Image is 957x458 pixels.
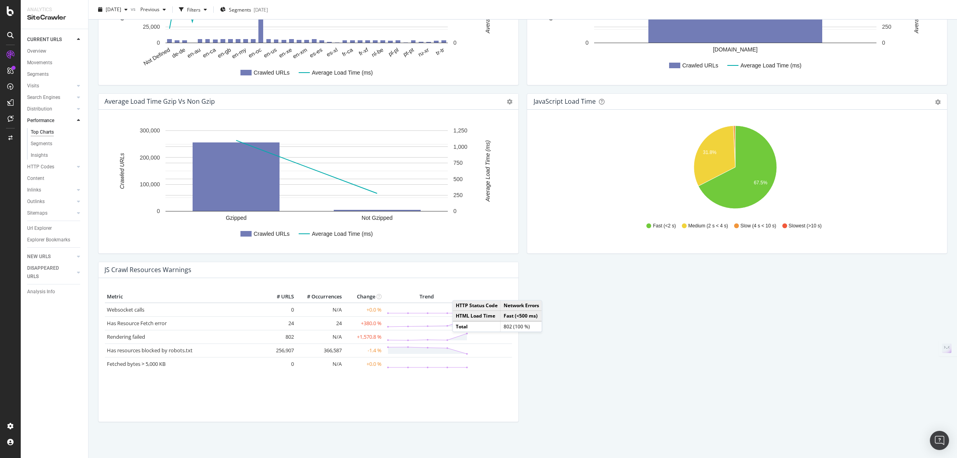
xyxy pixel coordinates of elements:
[453,39,457,46] text: 0
[653,223,676,229] span: Fast (<2 s)
[713,46,758,53] text: [DOMAIN_NAME]
[27,93,75,102] a: Search Engines
[882,24,892,30] text: 250
[106,6,121,13] span: 2025 Oct. 8th
[27,36,62,44] div: CURRENT URLS
[187,6,201,13] div: Filters
[296,357,344,371] td: N/A
[186,46,201,59] text: en-au
[27,174,83,183] a: Content
[217,46,232,59] text: en-gb
[507,99,512,105] i: Options
[417,46,430,57] text: ru-xr
[131,5,137,12] span: vs
[27,264,75,281] a: DISAPPEARED URLS
[500,322,542,332] td: 802 (100 %)
[27,93,60,102] div: Search Engines
[27,70,83,79] a: Segments
[171,46,186,59] text: de-de
[27,197,75,206] a: Outlinks
[107,306,144,313] a: Websocket calls
[500,300,542,311] td: Network Errors
[27,224,83,233] a: Url Explorer
[31,140,52,148] div: Segments
[137,6,159,13] span: Previous
[254,6,268,13] div: [DATE]
[176,3,210,16] button: Filters
[534,122,937,215] svg: A chart.
[341,46,354,57] text: fr-ca
[27,163,54,171] div: HTTP Codes
[358,46,369,57] text: fr-xf
[453,300,501,311] td: HTTP Status Code
[264,343,296,357] td: 256,907
[402,46,415,57] text: pt-pt
[247,46,262,59] text: en-oc
[500,311,542,322] td: Fast (<500 ms)
[217,3,271,16] button: Segments[DATE]
[27,236,70,244] div: Explorer Bookmarks
[262,46,278,59] text: en-us
[387,46,400,57] text: pl-pl
[453,208,457,214] text: 0
[278,46,293,59] text: en-xe
[453,322,501,332] td: Total
[27,253,51,261] div: NEW URLS
[27,236,83,244] a: Explorer Bookmarks
[27,36,75,44] a: CURRENT URLS
[140,154,160,161] text: 200,000
[27,82,75,90] a: Visits
[137,3,169,16] button: Previous
[27,174,44,183] div: Content
[309,46,324,59] text: es-es
[325,46,339,58] text: es-xl
[264,330,296,343] td: 802
[95,3,131,16] button: [DATE]
[27,116,75,125] a: Performance
[453,160,463,166] text: 750
[930,431,949,450] div: Open Intercom Messenger
[296,291,344,303] th: # Occurrences
[296,316,344,330] td: 24
[344,316,384,330] td: +380.0 %
[435,46,445,56] text: tr-tr
[484,140,491,202] text: Average Load Time (ms)
[688,223,728,229] span: Medium (2 s < 4 s)
[27,209,75,217] a: Sitemaps
[384,291,470,303] th: Trend
[105,122,508,247] svg: A chart.
[230,46,247,59] text: en-my
[27,47,46,55] div: Overview
[344,291,384,303] th: Change
[143,24,160,30] text: 25,000
[27,264,67,281] div: DISAPPEARED URLS
[104,265,191,275] h4: JS Crawl Resources Warnings
[740,62,801,69] text: Average Load Time (ms)
[453,127,467,134] text: 1,250
[344,330,384,343] td: +1,570.8 %
[703,150,717,155] text: 31.8%
[370,46,384,58] text: nl-be
[27,224,52,233] div: Url Explorer
[754,180,767,186] text: 67.5%
[107,320,167,327] a: Has Resource Fetch error
[264,291,296,303] th: # URLS
[201,46,217,59] text: en-ca
[291,46,308,59] text: en-xm
[264,357,296,371] td: 0
[264,303,296,317] td: 0
[104,96,215,107] h4: Average Load Time Gzip vs Non Gzip
[226,215,246,221] text: Gzipped
[27,59,83,67] a: Movements
[362,215,393,221] text: Not Gzipped
[27,186,41,194] div: Inlinks
[27,59,52,67] div: Movements
[27,105,75,113] a: Distribution
[27,197,45,206] div: Outlinks
[27,288,55,296] div: Analysis Info
[107,360,165,367] a: Fetched bytes > 5,000 KB
[140,181,160,188] text: 100,000
[27,70,49,79] div: Segments
[27,105,52,113] div: Distribution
